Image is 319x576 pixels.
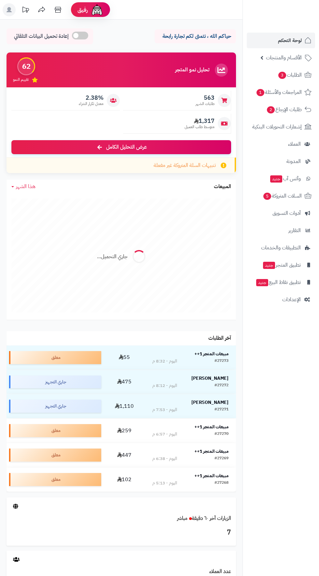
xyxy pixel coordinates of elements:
span: المدونة [286,157,301,166]
p: حياكم الله ، نتمنى لكم تجارة رابحة [159,33,231,40]
div: معلق [9,473,101,486]
span: أدوات التسويق [272,209,301,218]
strong: [PERSON_NAME] [191,375,229,382]
div: #27272 [215,382,229,389]
a: تطبيق المتجرجديد [247,257,315,273]
a: تحديثات المنصة [17,3,34,18]
span: طلبات الإرجاع [266,105,302,114]
h3: 7 [11,527,231,538]
span: السلات المتروكة [263,191,302,200]
div: اليوم - 6:38 م [152,455,177,462]
a: التطبيقات والخدمات [247,240,315,256]
div: #27273 [215,358,229,364]
a: تطبيق نقاط البيعجديد [247,274,315,290]
span: العملاء [288,140,301,149]
strong: مبيعات المتجر 1++ [194,423,229,430]
div: معلق [9,449,101,462]
div: #27270 [215,431,229,437]
span: 3 [278,72,286,79]
span: معدل تكرار الشراء [79,101,104,107]
a: العملاء [247,136,315,152]
div: اليوم - 8:32 م [152,358,177,364]
div: اليوم - 8:12 م [152,382,177,389]
a: عرض التحليل الكامل [11,140,231,154]
div: معلق [9,351,101,364]
td: 475 [104,370,145,394]
div: معلق [9,424,101,437]
div: جاري التجهيز [9,376,101,389]
span: وآتس آب [270,174,301,183]
span: رفيق [77,6,88,14]
span: 2 [267,106,275,113]
span: طلبات الشهر [196,101,215,107]
div: جاري التجهيز [9,400,101,413]
span: 563 [196,94,215,101]
span: جديد [256,279,268,286]
td: 1,110 [104,394,145,418]
a: عدد العملاء [209,568,231,575]
span: تطبيق نقاط البيع [256,278,301,287]
strong: مبيعات المتجر 1++ [194,448,229,455]
a: أدوات التسويق [247,205,315,221]
h3: آخر الطلبات [208,335,231,341]
span: تنبيهات السلة المتروكة غير مفعلة [154,162,216,169]
a: وآتس آبجديد [247,171,315,186]
a: لوحة التحكم [247,33,315,48]
span: التقارير [288,226,301,235]
span: الطلبات [278,70,302,80]
div: #27271 [215,406,229,413]
h3: تحليل نمو المتجر [175,67,209,73]
a: هذا الشهر [11,183,35,190]
span: الأقسام والمنتجات [266,53,302,62]
span: جديد [270,175,282,183]
span: التطبيقات والخدمات [261,243,301,252]
span: لوحة التحكم [278,36,302,45]
td: 447 [104,443,145,467]
span: 2.38% [79,94,104,101]
a: الزيارات آخر ٦٠ دقيقةمباشر [177,514,231,522]
img: ai-face.png [90,3,104,16]
span: إشعارات التحويلات البنكية [252,122,302,131]
h3: المبيعات [214,184,231,190]
span: 1 [257,89,264,96]
span: جديد [263,262,275,269]
img: logo-2.png [275,17,313,31]
div: اليوم - 7:53 م [152,406,177,413]
span: متوسط طلب العميل [185,124,215,130]
span: تطبيق المتجر [262,260,301,270]
a: التقارير [247,223,315,238]
td: 259 [104,419,145,443]
small: مباشر [177,514,187,522]
span: المراجعات والأسئلة [256,88,302,97]
span: 5 [263,193,271,200]
strong: [PERSON_NAME] [191,399,229,406]
a: طلبات الإرجاع2 [247,102,315,117]
div: اليوم - 6:57 م [152,431,177,437]
a: المدونة [247,154,315,169]
strong: مبيعات المتجر 1++ [194,350,229,357]
td: 55 [104,346,145,370]
div: #27268 [215,480,229,486]
span: 1,317 [185,117,215,125]
span: عرض التحليل الكامل [106,143,147,151]
span: تقييم النمو [13,77,29,82]
div: اليوم - 5:13 م [152,480,177,486]
span: الإعدادات [282,295,301,304]
a: الطلبات3 [247,67,315,83]
div: جاري التحميل... [97,253,128,260]
a: السلات المتروكة5 [247,188,315,204]
a: إشعارات التحويلات البنكية [247,119,315,135]
strong: مبيعات المتجر 1++ [194,472,229,479]
a: الإعدادات [247,292,315,307]
div: #27269 [215,455,229,462]
a: المراجعات والأسئلة1 [247,84,315,100]
span: هذا الشهر [16,183,35,190]
td: 102 [104,467,145,492]
span: إعادة تحميل البيانات التلقائي [14,33,69,40]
